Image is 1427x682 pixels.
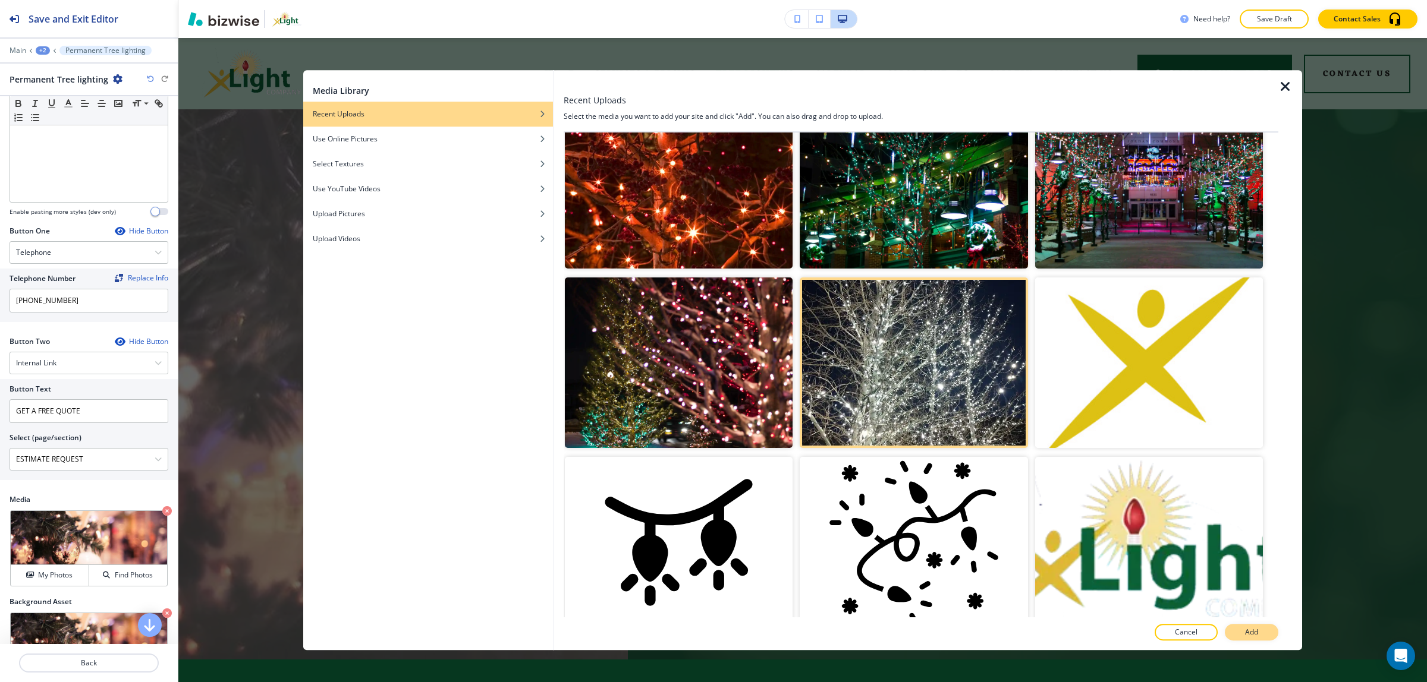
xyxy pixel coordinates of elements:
h4: Enable pasting more styles (dev only) [10,207,116,216]
h3: Recent Uploads [564,94,626,106]
button: +2 [36,46,50,55]
button: Main [10,46,26,55]
h2: Media Library [313,84,369,97]
button: Save Draft [1240,10,1309,29]
p: Contact Sales [1334,14,1381,24]
button: Permanent Tree lighting [59,46,152,55]
div: Replace Info [115,274,168,282]
h4: Recent Uploads [313,109,364,119]
button: Select Textures [303,151,553,176]
h2: Select (page/section) [10,432,81,443]
div: My PhotosFind Photos [10,510,168,587]
h2: Button One [10,226,50,236]
button: Hide Button [115,337,168,346]
button: Cancel [1155,624,1218,640]
img: Replace [115,274,123,282]
h2: Telephone Number [10,273,76,284]
p: Add [1245,627,1258,637]
img: Bizwise Logo [188,12,259,26]
h3: Need help? [1193,14,1230,24]
h4: Telephone [16,247,51,258]
p: Save Draft [1255,14,1293,24]
button: Hide Button [115,226,168,236]
button: Upload Pictures [303,201,553,226]
h4: Upload Videos [313,233,360,244]
h4: My Photos [38,570,73,580]
button: Back [19,653,159,672]
button: Recent Uploads [303,102,553,127]
h4: Use Online Pictures [313,134,378,144]
h2: Button Two [10,336,50,347]
button: Contact Sales [1318,10,1417,29]
h4: Select Textures [313,159,364,169]
h2: Permanent Tree lighting [10,73,108,86]
input: Manual Input [10,449,155,469]
button: ReplaceReplace Info [115,274,168,282]
button: Use Online Pictures [303,127,553,151]
h4: Select the media you want to add your site and click "Add". You can also drag and drop to upload. [564,111,1278,122]
p: Cancel [1175,627,1197,637]
h4: Upload Pictures [313,209,365,219]
h4: Internal Link [16,358,56,368]
p: Back [20,658,158,668]
button: Upload Videos [303,226,553,251]
button: Add [1225,624,1278,640]
span: Find and replace this information across Bizwise [115,274,168,283]
h4: Find Photos [115,570,153,580]
button: Find Photos [89,565,167,586]
h2: Background Asset [10,596,168,607]
h4: Use YouTube Videos [313,184,381,194]
button: My Photos [11,565,89,586]
input: Ex. 561-222-1111 [10,289,168,312]
p: Permanent Tree lighting [65,46,146,55]
h2: Button Text [10,384,51,394]
h2: Save and Exit Editor [29,12,118,26]
img: Your Logo [270,11,302,26]
button: Use YouTube Videos [303,176,553,201]
h2: Media [10,494,168,505]
div: Open Intercom Messenger [1387,642,1415,670]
